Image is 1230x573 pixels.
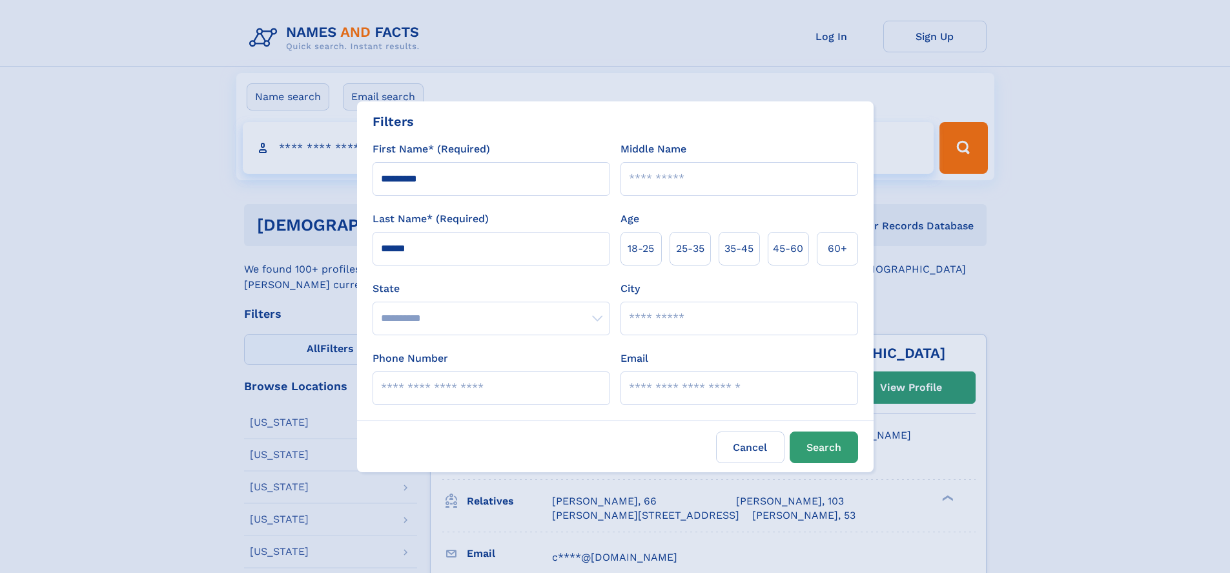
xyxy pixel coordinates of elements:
span: 25‑35 [676,241,704,256]
div: Filters [373,112,414,131]
button: Search [790,432,858,463]
label: Last Name* (Required) [373,211,489,227]
label: First Name* (Required) [373,141,490,157]
label: Phone Number [373,351,448,366]
span: 18‑25 [628,241,654,256]
label: Middle Name [620,141,686,157]
label: State [373,281,610,297]
label: Cancel [716,432,784,463]
label: Age [620,211,639,227]
span: 60+ [828,241,847,256]
span: 35‑45 [724,241,753,256]
label: Email [620,351,648,366]
span: 45‑60 [773,241,803,256]
label: City [620,281,640,297]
